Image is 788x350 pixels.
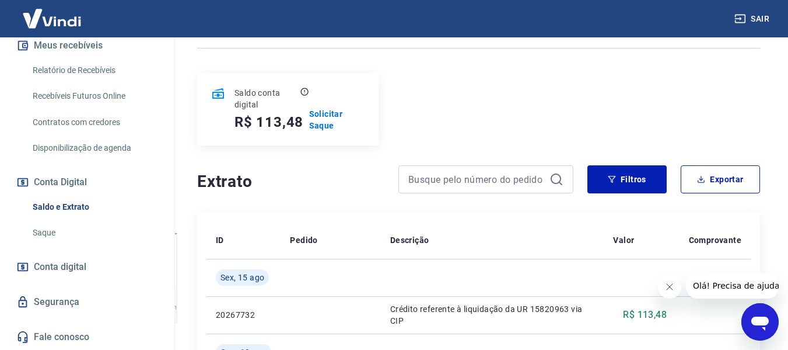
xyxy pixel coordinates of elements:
[197,170,384,193] h4: Extrato
[7,8,98,18] span: Olá! Precisa de ajuda?
[14,1,90,36] img: Vindi
[216,309,271,321] p: 20267732
[33,19,57,28] div: v 4.0.25
[14,324,160,350] a: Fale conosco
[14,289,160,315] a: Segurança
[61,69,89,77] div: Domínio
[28,84,160,108] a: Recebíveis Futuros Online
[390,303,595,327] p: Crédito referente à liquidação da UR 15820963 via CIP
[123,68,132,77] img: tab_keywords_by_traffic_grey.svg
[19,19,28,28] img: logo_orange.svg
[14,33,160,58] button: Meus recebíveis
[28,195,160,219] a: Saldo e Extrato
[136,69,187,77] div: Palavras-chave
[613,234,634,246] p: Valor
[216,234,224,246] p: ID
[28,110,160,134] a: Contratos com credores
[587,165,667,193] button: Filtros
[28,58,160,82] a: Relatório de Recebíveis
[408,171,545,188] input: Busque pelo número do pedido
[390,234,429,246] p: Descrição
[48,68,58,77] img: tab_domain_overview_orange.svg
[234,87,298,110] p: Saldo conta digital
[689,234,741,246] p: Comprovante
[623,308,667,322] p: R$ 113,48
[220,272,264,283] span: Sex, 15 ago
[658,275,681,299] iframe: Fechar mensagem
[732,8,774,30] button: Sair
[28,136,160,160] a: Disponibilização de agenda
[290,234,317,246] p: Pedido
[34,259,86,275] span: Conta digital
[234,113,303,131] h5: R$ 113,48
[30,30,167,40] div: [PERSON_NAME]: [DOMAIN_NAME]
[28,221,160,245] a: Saque
[681,165,760,193] button: Exportar
[741,303,779,341] iframe: Botão para abrir a janela de mensagens
[309,108,365,131] a: Solicitar Saque
[14,169,160,195] button: Conta Digital
[19,30,28,40] img: website_grey.svg
[14,254,160,280] a: Conta digital
[686,273,779,299] iframe: Mensagem da empresa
